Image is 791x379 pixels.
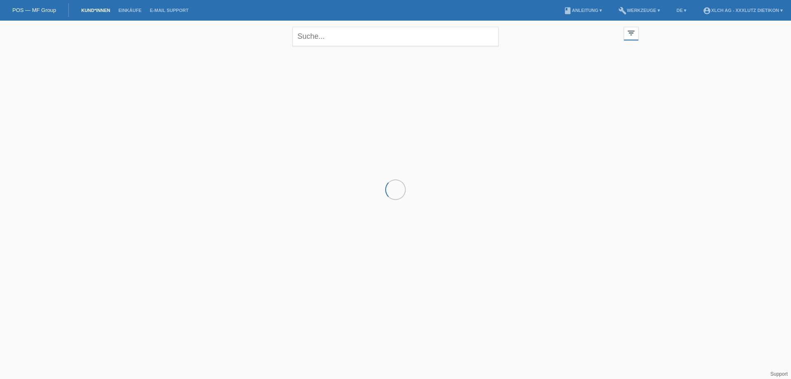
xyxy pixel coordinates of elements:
a: buildWerkzeuge ▾ [614,8,664,13]
i: account_circle [703,7,711,15]
a: Kund*innen [77,8,114,13]
i: filter_list [627,28,636,38]
a: POS — MF Group [12,7,56,13]
i: book [564,7,572,15]
a: account_circleXLCH AG - XXXLutz Dietikon ▾ [699,8,787,13]
a: DE ▾ [672,8,690,13]
a: bookAnleitung ▾ [559,8,606,13]
a: Einkäufe [114,8,145,13]
i: build [618,7,627,15]
a: Support [770,371,788,377]
a: E-Mail Support [146,8,193,13]
input: Suche... [293,27,498,46]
